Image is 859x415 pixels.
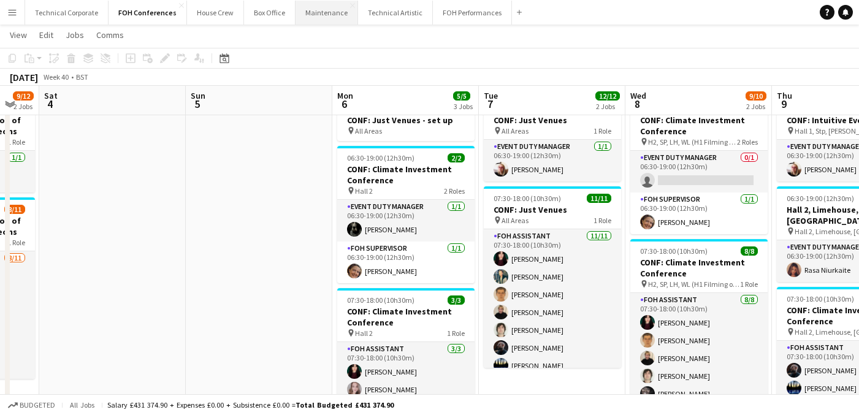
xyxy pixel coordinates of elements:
[7,238,25,247] span: 1 Role
[648,280,740,289] span: H2, SP, LH, WL (H1 Filming only)
[484,90,498,101] span: Tue
[594,216,611,225] span: 1 Role
[337,242,475,283] app-card-role: FOH Supervisor1/106:30-19:00 (12h30m)[PERSON_NAME]
[109,1,187,25] button: FOH Conferences
[34,27,58,43] a: Edit
[91,27,129,43] a: Comms
[7,137,25,147] span: 1 Role
[594,126,611,135] span: 1 Role
[484,97,621,181] app-job-card: 06:30-19:00 (12h30m)1/1CONF: Just Venues All Areas1 RoleEvent Duty Manager1/106:30-19:00 (12h30m)...
[740,280,758,289] span: 1 Role
[25,1,109,25] button: Technical Corporate
[20,401,55,409] span: Budgeted
[502,126,529,135] span: All Areas
[244,1,296,25] button: Box Office
[337,90,353,101] span: Mon
[746,91,766,101] span: 9/10
[347,295,414,305] span: 07:30-18:00 (10h30m)
[630,151,768,192] app-card-role: Event Duty Manager0/106:30-19:00 (12h30m)
[42,97,58,111] span: 4
[10,71,38,83] div: [DATE]
[6,398,57,412] button: Budgeted
[355,186,373,196] span: Hall 2
[187,1,244,25] button: House Crew
[596,102,619,111] div: 2 Jobs
[337,97,475,141] app-job-card: CONF: Just Venues - set up All Areas
[337,115,475,126] h3: CONF: Just Venues - set up
[347,153,414,162] span: 06:30-19:00 (12h30m)
[628,97,646,111] span: 8
[494,194,561,203] span: 07:30-18:00 (10h30m)
[454,102,473,111] div: 3 Jobs
[39,29,53,40] span: Edit
[67,400,97,409] span: All jobs
[502,216,529,225] span: All Areas
[484,115,621,126] h3: CONF: Just Venues
[66,29,84,40] span: Jobs
[741,246,758,256] span: 8/8
[484,204,621,215] h3: CONF: Just Venues
[630,192,768,234] app-card-role: FOH Supervisor1/106:30-19:00 (12h30m)[PERSON_NAME]
[96,29,124,40] span: Comms
[337,146,475,283] app-job-card: 06:30-19:00 (12h30m)2/2CONF: Climate Investment Conference Hall 22 RolesEvent Duty Manager1/106:3...
[337,164,475,186] h3: CONF: Climate Investment Conference
[444,186,465,196] span: 2 Roles
[189,97,205,111] span: 5
[296,1,358,25] button: Maintenance
[337,306,475,328] h3: CONF: Climate Investment Conference
[630,90,646,101] span: Wed
[40,72,71,82] span: Week 40
[296,400,394,409] span: Total Budgeted £431 374.90
[482,97,498,111] span: 7
[44,90,58,101] span: Sat
[648,137,737,147] span: H2, SP, LH, WL (H1 Filming only)
[448,153,465,162] span: 2/2
[595,91,620,101] span: 12/12
[777,90,792,101] span: Thu
[448,295,465,305] span: 3/3
[13,102,33,111] div: 2 Jobs
[13,91,34,101] span: 9/12
[355,329,373,338] span: Hall 2
[4,205,25,214] span: 8/11
[337,200,475,242] app-card-role: Event Duty Manager1/106:30-19:00 (12h30m)[PERSON_NAME]
[61,27,89,43] a: Jobs
[787,294,854,303] span: 07:30-18:00 (10h30m)
[484,186,621,368] app-job-card: 07:30-18:00 (10h30m)11/11CONF: Just Venues All Areas1 RoleFOH Assistant11/1107:30-18:00 (10h30m)[...
[587,194,611,203] span: 11/11
[453,91,470,101] span: 5/5
[447,329,465,338] span: 1 Role
[775,97,792,111] span: 9
[5,27,32,43] a: View
[630,115,768,137] h3: CONF: Climate Investment Conference
[191,90,205,101] span: Sun
[107,400,394,409] div: Salary £431 374.90 + Expenses £0.00 + Subsistence £0.00 =
[630,257,768,279] h3: CONF: Climate Investment Conference
[484,140,621,181] app-card-role: Event Duty Manager1/106:30-19:00 (12h30m)[PERSON_NAME]
[787,194,854,203] span: 06:30-19:00 (12h30m)
[737,137,758,147] span: 2 Roles
[335,97,353,111] span: 6
[76,72,88,82] div: BST
[746,102,766,111] div: 2 Jobs
[640,246,708,256] span: 07:30-18:00 (10h30m)
[358,1,433,25] button: Technical Artistic
[10,29,27,40] span: View
[630,97,768,234] app-job-card: 06:30-19:00 (12h30m)1/2CONF: Climate Investment Conference H2, SP, LH, WL (H1 Filming only)2 Role...
[433,1,512,25] button: FOH Performances
[355,126,382,135] span: All Areas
